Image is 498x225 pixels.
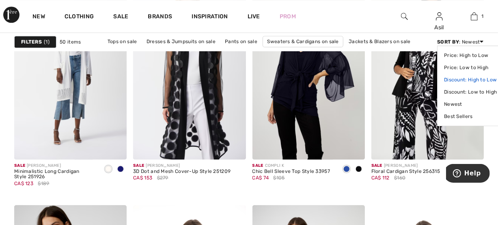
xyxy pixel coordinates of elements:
span: Sale [133,163,144,168]
a: Sign In [436,12,443,20]
span: Sale [252,163,263,168]
span: 1 [482,13,484,20]
span: Sale [14,163,25,168]
img: 1ère Avenue [3,7,19,23]
a: Clothing [65,13,94,22]
strong: Filters [21,38,42,46]
div: Chic Bell Sleeve Top Style 33957 [252,169,330,175]
span: CA$ 112 [371,175,390,181]
a: Discount: Low to High [444,86,497,98]
iframe: Opens a widget where you can find more information [446,164,490,184]
span: 50 items [60,38,81,46]
div: [PERSON_NAME] [14,163,96,169]
a: Discount: High to Low [444,74,497,86]
div: Vanilla 30 [102,163,114,176]
div: Midnight Blue [114,163,127,176]
span: CA$ 74 [252,175,269,181]
a: Price: High to Low [444,49,497,61]
a: Pants on sale [221,36,261,47]
a: Prom [280,12,296,21]
a: New [32,13,45,22]
div: [PERSON_NAME] [133,163,231,169]
a: Newest [444,98,497,110]
div: Black [353,163,365,176]
span: Inspiration [192,13,228,22]
strong: Sort By [437,39,459,45]
a: Skirts on sale [212,47,252,58]
span: CA$ 123 [14,181,33,186]
span: $279 [157,174,168,181]
a: 1 [457,11,491,21]
span: Sale [371,163,382,168]
a: Best Sellers [444,110,497,122]
img: My Info [436,11,443,21]
span: $160 [394,174,405,181]
div: [PERSON_NAME] [371,163,440,169]
span: $105 [274,174,285,181]
div: 3D Dot and Mesh Cover-Up Style 251209 [133,169,231,175]
span: $189 [38,180,49,187]
span: 1 [44,38,50,46]
a: Brands [148,13,172,22]
a: Sweaters & Cardigans on sale [263,36,343,47]
a: Tops on sale [103,36,141,47]
img: search the website [401,11,408,21]
div: Navy [341,163,353,176]
div: Floral Cardigan Style 256315 [371,169,440,175]
img: My Bag [471,11,478,21]
div: Asil [422,23,456,32]
div: : Newest [437,38,484,46]
a: Jackets & Blazers on sale [345,36,415,47]
a: Outerwear on sale [254,47,306,58]
div: Minimalistic Long Cardigan Style 251926 [14,169,96,180]
a: Price: Low to High [444,61,497,74]
a: Live [248,12,260,21]
a: Sale [113,13,128,22]
a: Dresses & Jumpsuits on sale [142,36,220,47]
div: COMPLI K [252,163,330,169]
span: CA$ 153 [133,175,152,181]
